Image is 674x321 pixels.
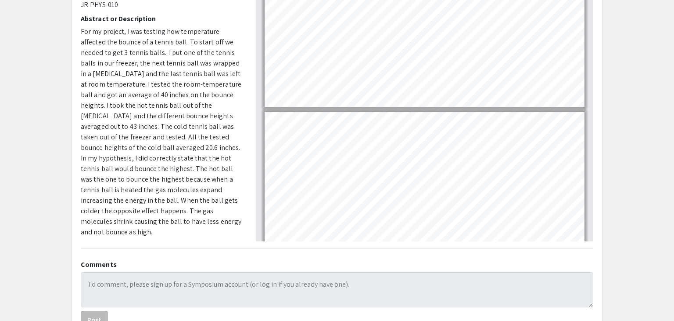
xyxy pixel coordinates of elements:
iframe: Chat [7,281,37,314]
h2: Comments [81,260,593,269]
h2: Abstract or Description [81,15,243,23]
div: Page 2 [261,108,588,296]
span: For my project, I was testing how temperature affected the bounce of a tennis ball. To start off ... [81,27,241,237]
